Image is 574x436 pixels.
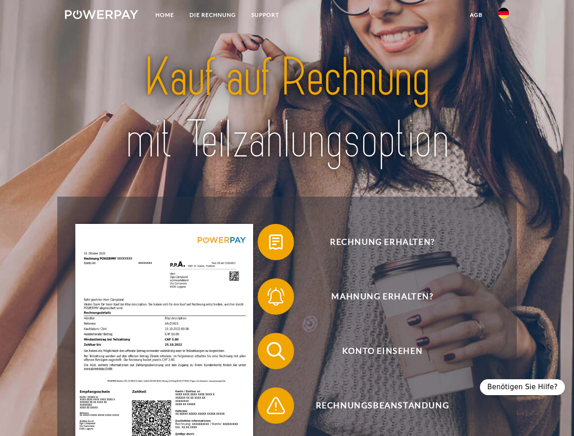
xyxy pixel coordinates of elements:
a: Home [148,7,182,23]
span: Konto einsehen [271,333,494,369]
a: DIE RECHNUNG [182,7,244,23]
span: Mahnung erhalten? [271,278,494,315]
a: agb [462,7,490,23]
img: qb_bill.svg [265,231,287,253]
img: de [498,8,509,19]
img: qb_search.svg [265,340,287,362]
a: SUPPORT [244,7,287,23]
img: title-powerpay_de.svg [87,44,487,174]
button: Mahnung erhalten? [258,278,494,315]
button: Rechnungsbeanstandung [258,387,494,424]
img: logo-powerpay-white.svg [65,10,138,19]
img: qb_bell.svg [265,285,287,308]
span: Rechnung erhalten? [271,224,494,260]
img: qb_warning.svg [265,394,287,417]
button: Rechnung erhalten? [258,224,494,260]
span: Rechnungsbeanstandung [271,387,494,424]
button: Konto einsehen [258,333,494,369]
div: Benötigen Sie Hilfe? [480,379,565,395]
